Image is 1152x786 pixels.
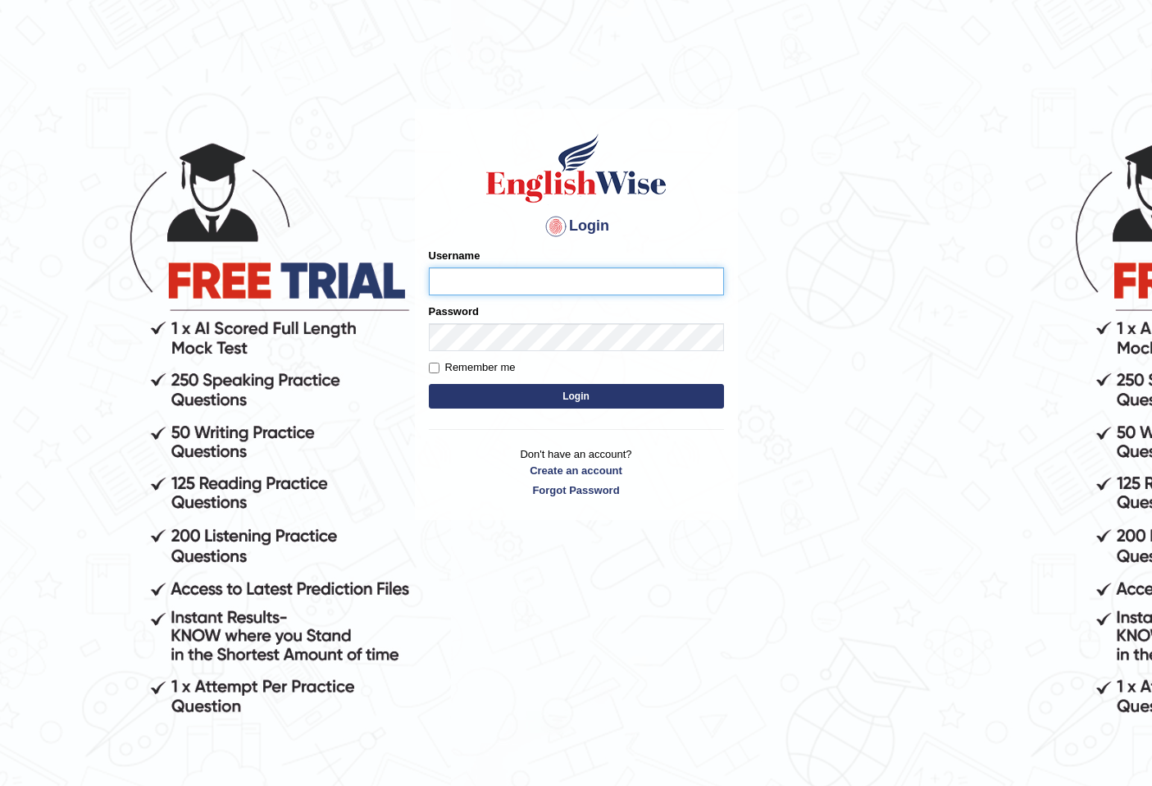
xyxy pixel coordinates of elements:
img: Logo of English Wise sign in for intelligent practice with AI [483,131,670,205]
h4: Login [429,213,724,240]
button: Login [429,384,724,409]
label: Remember me [429,359,516,376]
a: Create an account [429,463,724,478]
label: Password [429,304,479,319]
label: Username [429,248,480,263]
input: Remember me [429,363,439,373]
a: Forgot Password [429,482,724,498]
p: Don't have an account? [429,446,724,497]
